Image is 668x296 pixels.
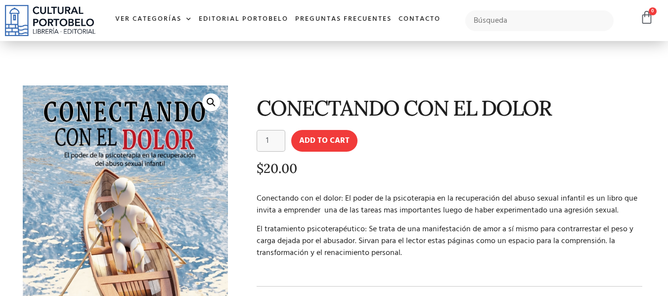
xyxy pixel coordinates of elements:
[395,9,444,30] a: Contacto
[112,9,195,30] a: Ver Categorías
[257,160,297,176] bdi: 20.00
[465,10,614,31] input: Búsqueda
[257,96,643,120] h1: CONECTANDO CON EL DOLOR
[292,9,395,30] a: Preguntas frecuentes
[640,10,654,25] a: 0
[649,7,657,15] span: 0
[257,223,643,259] p: El tratamiento psicoterapéutico: Se trata de una manifestación de amor a sí mismo para contrarres...
[257,160,264,176] span: $
[257,193,643,216] p: Conectando con el dolor: El poder de la psicoterapia en la recuperación del abuso sexual infantil...
[195,9,292,30] a: Editorial Portobelo
[291,130,357,152] button: Add to cart
[257,130,285,152] input: Product quantity
[202,93,220,111] a: 🔍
